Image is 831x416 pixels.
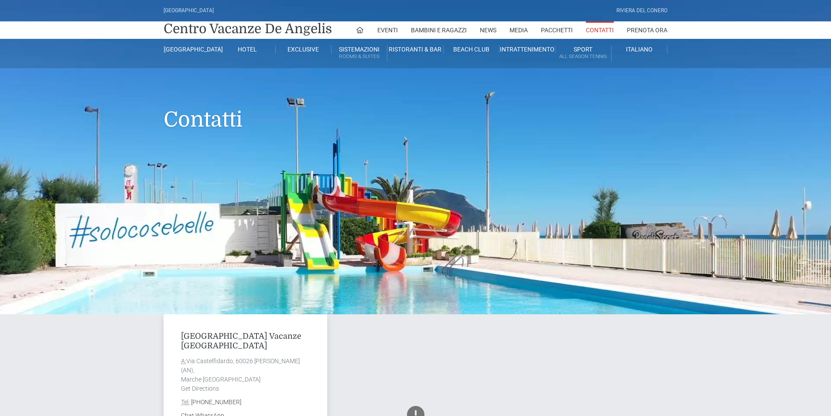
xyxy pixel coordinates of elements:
small: All Season Tennis [555,52,611,61]
address: Via Castelfidardo, 60026 [PERSON_NAME] (AN), Marche [GEOGRAPHIC_DATA] Get Directions [181,357,310,393]
a: Prenota Ora [627,21,667,39]
abbr: Phone [181,399,190,406]
a: Pacchetti [541,21,573,39]
span: Italiano [626,46,653,53]
h4: [GEOGRAPHIC_DATA] Vacanze [GEOGRAPHIC_DATA] [181,332,310,351]
a: SportAll Season Tennis [555,45,611,62]
a: SistemazioniRooms & Suites [332,45,387,62]
a: Eventi [377,21,398,39]
small: Rooms & Suites [332,52,387,61]
a: Centro Vacanze De Angelis [164,20,332,38]
a: Hotel [219,45,275,53]
a: Beach Club [444,45,499,53]
a: Italiano [612,45,667,53]
div: Riviera Del Conero [616,7,667,15]
div: [GEOGRAPHIC_DATA] [164,7,214,15]
a: Bambini e Ragazzi [411,21,467,39]
a: Exclusive [276,45,332,53]
a: Ristoranti & Bar [387,45,443,53]
abbr: Address [181,358,186,364]
a: Contatti [586,21,614,39]
a: [PHONE_NUMBER] [191,399,241,406]
h1: Contatti [164,68,667,145]
a: Intrattenimento [499,45,555,53]
a: Media [510,21,528,39]
a: News [480,21,496,39]
a: [GEOGRAPHIC_DATA] [164,45,219,53]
